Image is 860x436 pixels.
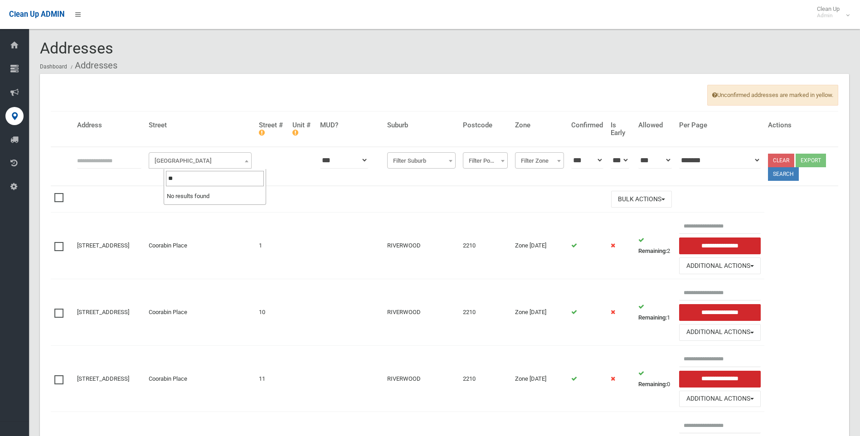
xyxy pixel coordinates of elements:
[40,63,67,70] a: Dashboard
[149,121,252,129] h4: Street
[149,152,252,169] span: Filter Street
[387,121,456,129] h4: Suburb
[77,121,141,129] h4: Address
[511,279,568,346] td: Zone [DATE]
[515,152,564,169] span: Filter Zone
[389,155,453,167] span: Filter Suburb
[817,12,840,19] small: Admin
[145,345,255,412] td: Coorabin Place
[255,279,289,346] td: 10
[259,121,285,136] h4: Street #
[679,324,761,341] button: Additional Actions
[611,121,631,136] h4: Is Early
[9,10,64,19] span: Clean Up ADMIN
[255,213,289,279] td: 1
[459,279,511,346] td: 2210
[77,375,129,382] a: [STREET_ADDRESS]
[387,152,456,169] span: Filter Suburb
[164,188,266,204] li: No results found
[638,121,672,129] h4: Allowed
[151,155,249,167] span: Filter Street
[768,121,835,129] h4: Actions
[638,381,667,388] strong: Remaining:
[768,167,799,181] button: Search
[635,279,675,346] td: 1
[638,247,667,254] strong: Remaining:
[707,85,838,106] span: Unconfirmed addresses are marked in yellow.
[145,279,255,346] td: Coorabin Place
[68,57,117,74] li: Addresses
[679,391,761,407] button: Additional Actions
[77,242,129,249] a: [STREET_ADDRESS]
[638,314,667,321] strong: Remaining:
[796,154,826,167] button: Export
[459,345,511,412] td: 2210
[320,121,380,129] h4: MUD?
[463,152,508,169] span: Filter Postcode
[145,213,255,279] td: Coorabin Place
[384,345,459,412] td: RIVERWOOD
[77,309,129,315] a: [STREET_ADDRESS]
[463,121,508,129] h4: Postcode
[635,213,675,279] td: 2
[511,213,568,279] td: Zone [DATE]
[292,121,313,136] h4: Unit #
[40,39,113,57] span: Addresses
[611,191,672,208] button: Bulk Actions
[679,121,761,129] h4: Per Page
[255,345,289,412] td: 11
[511,345,568,412] td: Zone [DATE]
[679,257,761,274] button: Additional Actions
[812,5,849,19] span: Clean Up
[465,155,505,167] span: Filter Postcode
[459,213,511,279] td: 2210
[515,121,564,129] h4: Zone
[384,279,459,346] td: RIVERWOOD
[517,155,562,167] span: Filter Zone
[571,121,603,129] h4: Confirmed
[384,213,459,279] td: RIVERWOOD
[768,154,794,167] a: Clear
[635,345,675,412] td: 0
